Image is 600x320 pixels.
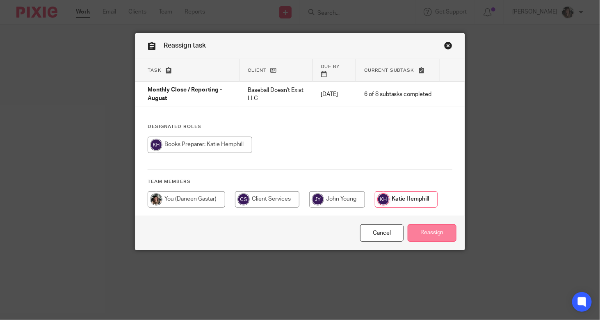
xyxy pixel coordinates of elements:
[408,224,456,242] input: Reassign
[164,42,206,49] span: Reassign task
[148,123,452,130] h4: Designated Roles
[248,68,267,73] span: Client
[360,224,404,242] a: Close this dialog window
[321,90,348,98] p: [DATE]
[148,178,452,185] h4: Team members
[148,87,222,102] span: Monthly Close / Reporting - August
[444,41,452,53] a: Close this dialog window
[321,64,340,69] span: Due by
[356,82,440,107] td: 6 of 8 subtasks completed
[148,68,162,73] span: Task
[364,68,415,73] span: Current subtask
[248,86,305,103] p: Baseball Doesn't Exist LLC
